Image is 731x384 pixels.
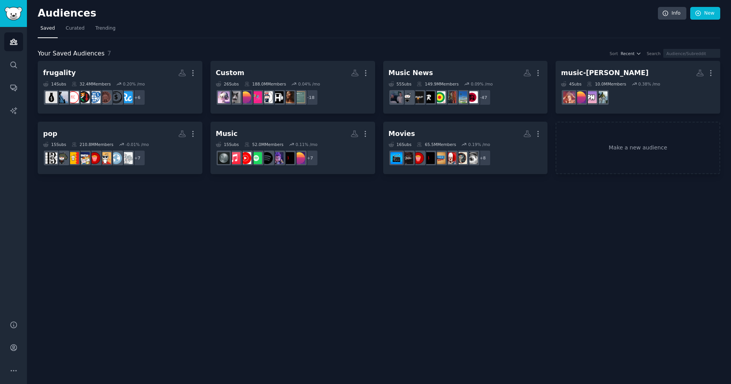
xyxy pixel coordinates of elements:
div: 149.9M Members [417,81,459,87]
img: Reggaeton [444,91,456,103]
img: HUNTRX [272,152,284,164]
div: 210.8M Members [72,142,113,147]
a: Music15Subs52.0MMembers0.11% /mo+7popculturechatnetflixHUNTRXSpotifyPlaylistsspotifyYoutubeMusicA... [210,122,375,174]
img: musictheory [45,152,57,164]
div: Custom [216,68,244,78]
img: rnb [282,91,294,103]
div: 55 Sub s [389,81,412,87]
a: Music News55Subs149.9MMembers0.09% /mo+47jpopcitypopReggaetonreggaeraptrapEmopunk [383,61,548,114]
div: 14 Sub s [43,81,66,87]
div: 32.4M Members [72,81,111,87]
div: + 7 [302,150,318,166]
input: Audience/Subreddit [663,49,720,58]
span: Trending [95,25,115,32]
img: popheads [585,91,597,103]
img: LosAngeles [67,152,79,164]
div: Music [216,129,238,139]
img: netflix [282,152,294,164]
div: Sort [610,51,618,56]
img: popheadscirclejerk [596,91,607,103]
img: Music [218,91,230,103]
img: TrueFilm [466,152,478,164]
img: MovieRecommendations [391,152,402,164]
div: -0.01 % /mo [125,142,149,147]
span: Saved [40,25,55,32]
img: promocodes [110,91,122,103]
div: + 47 [475,89,491,106]
img: GummySearch logo [5,7,22,20]
img: Emo [401,91,413,103]
img: referralcodes [121,91,133,103]
div: 4 Sub s [561,81,581,87]
img: Frugal_Ind [78,91,90,103]
img: trap [412,91,424,103]
img: FIlm [401,152,413,164]
img: hiphopheads [272,91,284,103]
div: Movies [389,129,415,139]
div: + 6 [129,89,145,106]
img: beermoneyuk [99,91,111,103]
a: music-[PERSON_NAME]4Subs10.0MMembers0.38% /mopopheadscirclejerkpopheadspopculturechatariheads [556,61,720,114]
div: 52.0M Members [244,142,284,147]
img: entertainment [88,152,100,164]
img: popculturechat [293,152,305,164]
div: 16 Sub s [389,142,412,147]
a: Trending [93,22,118,38]
div: pop [43,129,57,139]
button: Recent [621,51,641,56]
div: 65.5M Members [417,142,456,147]
div: + 18 [302,89,318,106]
div: 0.19 % /mo [468,142,490,147]
span: Curated [66,25,85,32]
img: Cinema [455,152,467,164]
img: reggae [434,91,446,103]
div: 0.20 % /mo [123,81,145,87]
a: Curated [63,22,87,38]
img: rap [423,91,435,103]
img: povertyfinance [56,91,68,103]
img: UpliftingNews [121,152,133,164]
img: punk [391,91,402,103]
span: 7 [107,50,111,57]
a: pop15Subs210.8MMembers-0.01% /mo+7UpliftingNewsnewscelebritiesentertainmentMakeNewFriendsHereLosA... [38,122,202,174]
div: + 7 [129,150,145,166]
img: AppleMusic [229,152,240,164]
div: 15 Sub s [43,142,66,147]
img: entertainment [412,152,424,164]
span: Your Saved Audiences [38,49,105,59]
span: Recent [621,51,634,56]
a: Movies16Subs65.5MMembers0.19% /mo+8TrueFilmCinemaHorrorMoviesindiefilmnetflixentertainmentFIlmMov... [383,122,548,174]
img: SpotifyPlaylists [261,152,273,164]
div: 188.0M Members [244,81,286,87]
a: Custom26Subs188.0MMembers0.04% /mo+18hiphop101rnbhiphopheadspoliticsFauxmoipopculturechatmemesMusic [210,61,375,114]
div: Music News [389,68,433,78]
div: frugality [43,68,76,78]
img: indiefilm [434,152,446,164]
img: musicindustry [218,152,230,164]
img: beermoneyglobal [88,91,100,103]
img: classicalmusic [56,152,68,164]
img: netflix [423,152,435,164]
img: politics [261,91,273,103]
h2: Audiences [38,7,658,20]
img: ariheads [563,91,575,103]
div: 0.38 % /mo [638,81,660,87]
img: popculturechat [574,91,586,103]
img: MakeNewFriendsHere [78,152,90,164]
a: New [690,7,720,20]
img: MoneySavingTips [45,91,57,103]
img: spotify [250,152,262,164]
img: hiphop101 [293,91,305,103]
div: 26 Sub s [216,81,239,87]
div: 0.09 % /mo [471,81,493,87]
img: jpop [466,91,478,103]
a: Info [658,7,686,20]
div: 0.04 % /mo [298,81,320,87]
img: memes [229,91,240,103]
img: HorrorMovies [444,152,456,164]
div: 15 Sub s [216,142,239,147]
div: 0.11 % /mo [295,142,317,147]
a: Make a new audience [556,122,720,174]
img: povertyfinancecanada [67,91,79,103]
img: YoutubeMusic [239,152,251,164]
